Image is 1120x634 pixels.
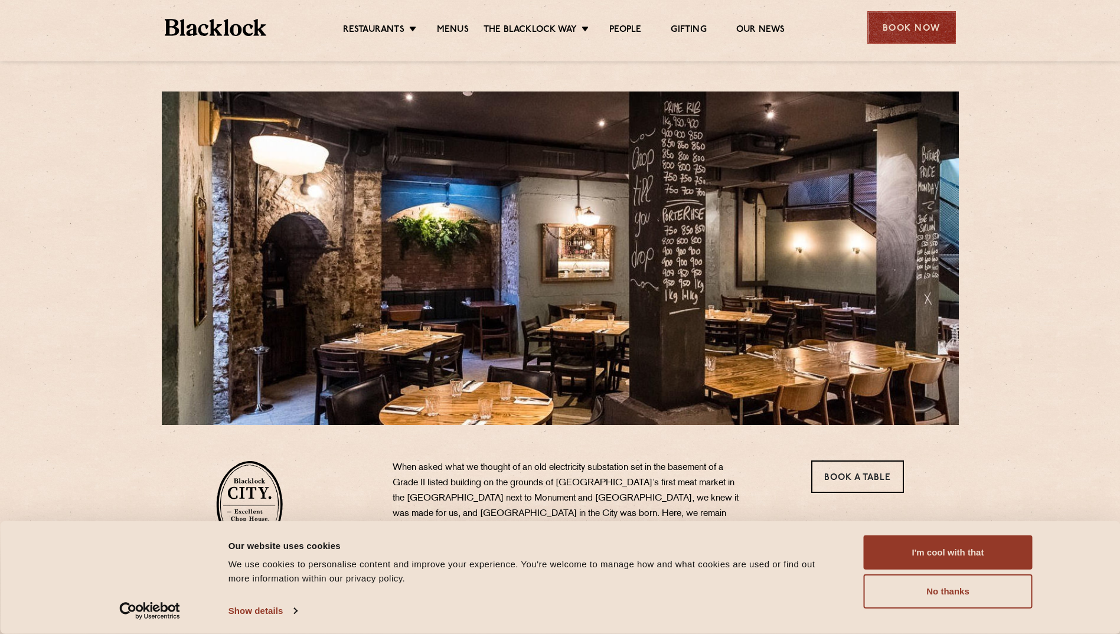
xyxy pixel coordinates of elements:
[393,460,741,567] p: When asked what we thought of an old electricity substation set in the basement of a Grade II lis...
[437,24,469,37] a: Menus
[864,535,1033,570] button: I'm cool with that
[671,24,706,37] a: Gifting
[216,460,283,549] img: City-stamp-default.svg
[228,557,837,586] div: We use cookies to personalise content and improve your experience. You're welcome to manage how a...
[343,24,404,37] a: Restaurants
[867,11,956,44] div: Book Now
[228,602,297,620] a: Show details
[98,602,201,620] a: Usercentrics Cookiebot - opens in a new window
[609,24,641,37] a: People
[864,574,1033,609] button: No thanks
[811,460,904,493] a: Book a Table
[484,24,577,37] a: The Blacklock Way
[736,24,785,37] a: Our News
[228,538,837,553] div: Our website uses cookies
[165,19,267,36] img: BL_Textured_Logo-footer-cropped.svg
